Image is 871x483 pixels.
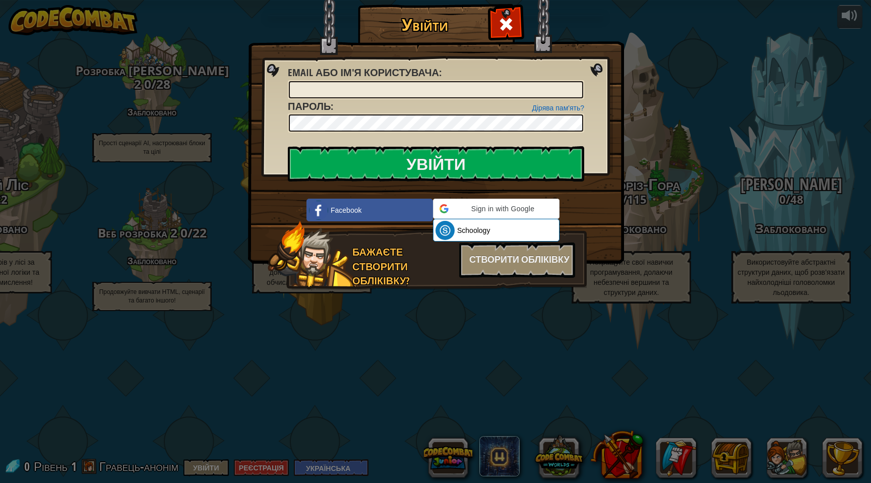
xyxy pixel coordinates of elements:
[288,66,439,79] span: Email або ім'я користувача
[288,66,442,80] label: :
[457,225,490,235] span: Schoology
[360,16,489,33] h1: Увійти
[288,99,331,113] span: Пароль
[532,104,585,112] a: Дірява пам'ять?
[435,221,455,240] img: schoology.png
[309,201,328,220] img: facebook_small.png
[352,245,453,288] div: Бажаєте створити обліківку?
[459,243,575,278] div: Створити обліківку
[433,199,559,219] div: Sign in with Google
[331,205,361,215] span: Facebook
[288,146,584,182] input: Увійти
[288,99,333,114] label: :
[453,204,553,214] span: Sign in with Google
